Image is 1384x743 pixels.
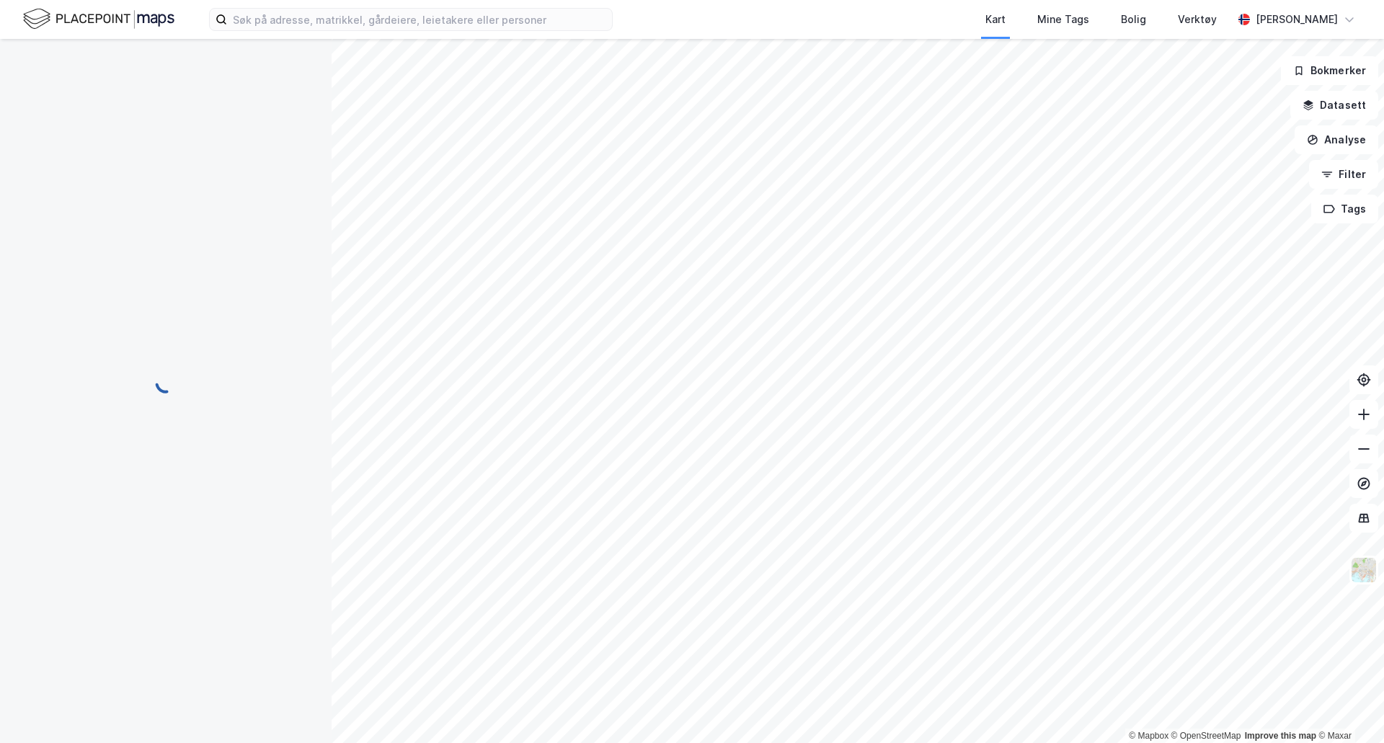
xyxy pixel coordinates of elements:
[1256,11,1338,28] div: [PERSON_NAME]
[1178,11,1217,28] div: Verktøy
[1281,56,1378,85] button: Bokmerker
[1311,195,1378,223] button: Tags
[985,11,1006,28] div: Kart
[154,371,177,394] img: spinner.a6d8c91a73a9ac5275cf975e30b51cfb.svg
[1350,556,1378,584] img: Z
[1121,11,1146,28] div: Bolig
[1290,91,1378,120] button: Datasett
[1312,674,1384,743] iframe: Chat Widget
[23,6,174,32] img: logo.f888ab2527a4732fd821a326f86c7f29.svg
[1295,125,1378,154] button: Analyse
[1171,731,1241,741] a: OpenStreetMap
[1309,160,1378,189] button: Filter
[1312,674,1384,743] div: Kontrollprogram for chat
[1129,731,1168,741] a: Mapbox
[227,9,612,30] input: Søk på adresse, matrikkel, gårdeiere, leietakere eller personer
[1245,731,1316,741] a: Improve this map
[1037,11,1089,28] div: Mine Tags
